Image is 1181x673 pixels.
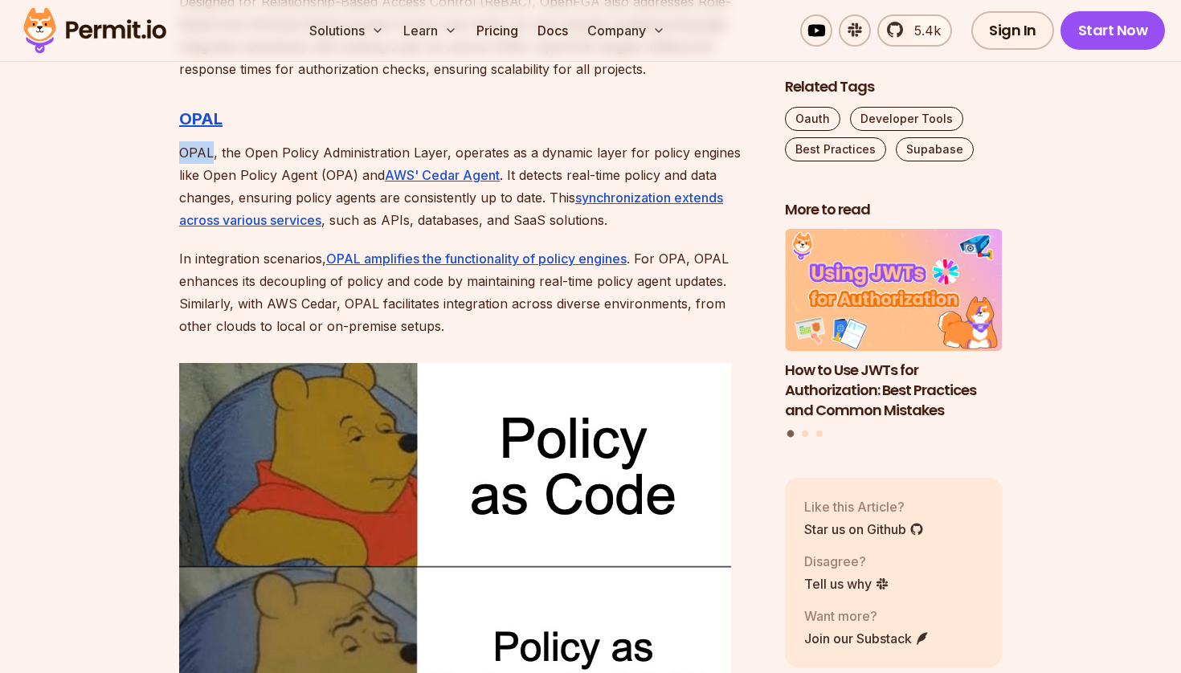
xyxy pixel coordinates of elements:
[785,361,1002,420] h3: How to Use JWTs for Authorization: Best Practices and Common Mistakes
[397,14,464,47] button: Learn
[816,430,823,437] button: Go to slide 3
[385,167,500,183] a: AWS' Cedar Agent
[971,11,1054,50] a: Sign In
[785,200,1002,220] h2: More to read
[804,520,924,539] a: Star us on Github
[581,14,672,47] button: Company
[303,14,390,47] button: Solutions
[804,629,930,648] a: Join our Substack
[850,107,963,131] a: Developer Tools
[470,14,525,47] a: Pricing
[804,497,924,516] p: Like this Article?
[785,230,1002,352] img: How to Use JWTs for Authorization: Best Practices and Common Mistakes
[326,251,627,267] a: OPAL amplifies the functionality of policy engines
[785,107,840,131] a: Oauth
[1060,11,1166,50] a: Start Now
[905,21,941,40] span: 5.4k
[787,430,795,438] button: Go to slide 1
[804,552,889,571] p: Disagree?
[179,109,223,128] a: OPAL
[802,430,808,437] button: Go to slide 2
[785,77,1002,97] h2: Related Tags
[785,230,1002,421] li: 1 of 3
[804,606,930,626] p: Want more?
[179,141,759,231] p: OPAL, the Open Policy Administration Layer, operates as a dynamic layer for policy engines like O...
[785,230,1002,421] a: How to Use JWTs for Authorization: Best Practices and Common MistakesHow to Use JWTs for Authoriz...
[785,137,886,161] a: Best Practices
[877,14,952,47] a: 5.4k
[896,137,974,161] a: Supabase
[179,247,759,337] p: In integration scenarios, . For OPA, OPAL enhances its decoupling of policy and code by maintaini...
[785,230,1002,440] div: Posts
[16,3,174,58] img: Permit logo
[804,574,889,593] a: Tell us why
[531,14,574,47] a: Docs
